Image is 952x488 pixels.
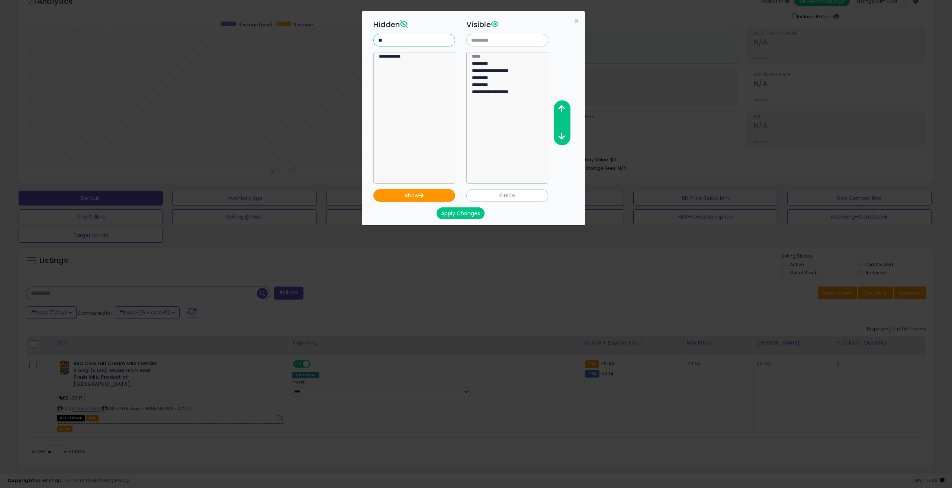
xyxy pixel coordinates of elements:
[373,19,455,30] h3: Hidden
[466,19,548,30] h3: Visible
[466,189,548,202] button: Hide
[437,207,485,219] button: Apply Changes
[574,16,579,26] span: ×
[373,189,455,202] button: Show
